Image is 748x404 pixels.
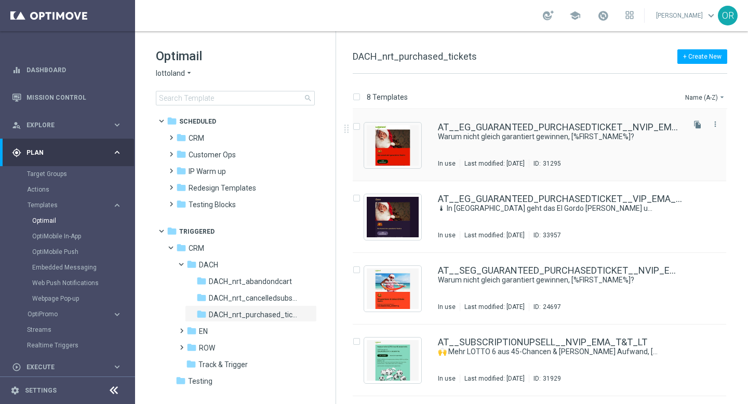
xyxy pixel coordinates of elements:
span: Plan [26,150,112,156]
a: OptiMobile In-App [32,232,108,240]
i: gps_fixed [12,148,21,157]
i: folder [176,182,186,193]
span: ROW [199,343,215,353]
i: arrow_drop_down [185,69,193,78]
i: more_vert [711,120,719,128]
div: Target Groups [27,166,134,182]
a: Dashboard [26,56,122,84]
button: OptiPromo keyboard_arrow_right [27,310,123,318]
a: Warum nicht gleich garantiert gewinnen, [%FIRST_NAME%]? [438,132,659,142]
i: folder [176,199,186,209]
div: 🌡 In Spanien geht das El Gordo Fieber um, [%FIRST_NAME%] [438,204,683,213]
div: Streams [27,322,134,338]
button: person_search Explore keyboard_arrow_right [11,121,123,129]
div: 31295 [543,159,561,168]
div: Mission Control [11,93,123,102]
span: CRM [189,244,204,253]
input: Search Template [156,91,315,105]
span: Scheduled [179,117,216,126]
span: Testing [188,376,212,386]
i: folder [186,259,197,270]
i: keyboard_arrow_right [112,200,122,210]
span: Testing Blocks [189,200,236,209]
div: In use [438,159,456,168]
div: 🙌 Mehr LOTTO 6 aus 45-Chancen & weniger Aufwand, [%FIRST_NAME%] 🙌 [438,347,683,357]
i: folder [167,226,177,236]
div: Press SPACE to select this row. [342,181,746,253]
div: Press SPACE to select this row. [342,110,746,181]
div: Actions [27,182,134,197]
button: + Create New [677,49,727,64]
span: CRM [189,133,204,143]
span: Track & Trigger [198,360,248,369]
div: Optimail [32,213,134,228]
div: 24697 [543,303,561,311]
div: 33957 [543,231,561,239]
div: OptiPromo [27,306,134,322]
button: more_vert [710,118,720,130]
span: Execute [26,364,112,370]
div: Webpage Pop-up [32,291,134,306]
i: file_copy [693,120,702,129]
a: AT__SUBSCRIPTIONUPSELL__NVIP_EMA_T&T_LT [438,338,647,347]
div: Plan [12,148,112,157]
a: Mission Control [26,84,122,111]
h1: Optimail [156,48,315,64]
i: keyboard_arrow_right [112,309,122,319]
div: Press SPACE to select this row. [342,325,746,396]
span: OptiPromo [28,311,102,317]
span: Redesign Templates [189,183,256,193]
i: folder [176,375,186,386]
div: Embedded Messaging [32,260,134,275]
i: folder [176,149,186,159]
a: OptiMobile Push [32,248,108,256]
span: Templates [28,202,102,208]
a: Warum nicht gleich garantiert gewinnen, [%FIRST_NAME%]? [438,275,659,285]
span: DACH_nrt_purchased_tickets [353,51,477,62]
img: 31929.jpeg [367,340,419,381]
span: school [569,10,581,21]
div: Last modified: [DATE] [460,231,529,239]
i: folder [196,276,207,286]
i: keyboard_arrow_right [112,120,122,130]
a: AT__EG_GUARANTEED_PURCHASEDTICKET__NVIP_EMA_T&T_LT [438,123,683,132]
span: Triggered [179,227,215,236]
i: equalizer [12,65,21,75]
div: Warum nicht gleich garantiert gewinnen, [%FIRST_NAME%]? [438,275,683,285]
a: [PERSON_NAME]keyboard_arrow_down [655,8,718,23]
div: Templates keyboard_arrow_right [27,201,123,209]
a: Webpage Pop-up [32,294,108,303]
button: file_copy [691,118,704,131]
a: 🙌 Mehr LOTTO 6 aus 45-Chancen & [PERSON_NAME] Aufwand, [%FIRST_NAME%] 🙌 [438,347,659,357]
div: Mission Control [12,84,122,111]
span: search [304,94,312,102]
span: Customer Ops [189,150,236,159]
i: folder [186,359,196,369]
div: 31929 [543,374,561,383]
i: folder [196,309,207,319]
p: 8 Templates [367,92,408,102]
span: keyboard_arrow_down [705,10,717,21]
div: OptiPromo [28,311,112,317]
div: ID: [529,231,561,239]
div: ID: [529,303,561,311]
div: ID: [529,159,561,168]
i: play_circle_outline [12,362,21,372]
div: Dashboard [12,56,122,84]
i: folder [176,243,186,253]
div: ID: [529,374,561,383]
div: OptiMobile Push [32,244,134,260]
div: Explore [12,120,112,130]
button: equalizer Dashboard [11,66,123,74]
div: Last modified: [DATE] [460,303,529,311]
i: person_search [12,120,21,130]
span: Explore [26,122,112,128]
div: Realtime Triggers [27,338,134,353]
i: keyboard_arrow_right [112,147,122,157]
span: DACH [199,260,218,270]
a: Embedded Messaging [32,263,108,272]
div: In use [438,374,456,383]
